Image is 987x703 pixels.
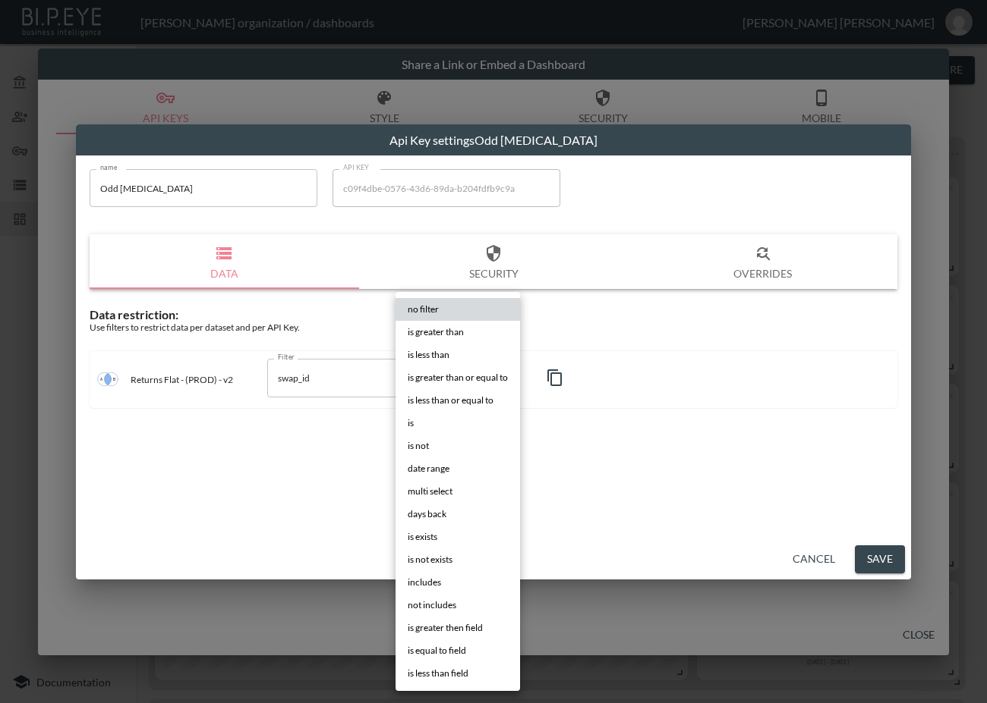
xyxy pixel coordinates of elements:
span: is less than field [408,667,468,680]
span: not includes [408,598,456,612]
span: is exists [408,530,437,544]
span: days back [408,507,446,521]
span: is not exists [408,553,453,566]
span: is [408,416,414,430]
span: is less than [408,348,449,362]
span: is not [408,439,429,453]
span: date range [408,462,449,475]
span: is greater than [408,325,464,339]
span: no filter [408,303,439,316]
span: is less than or equal to [408,394,493,407]
span: includes [408,576,441,589]
span: multi select [408,485,453,498]
span: is equal to field [408,644,466,657]
span: is greater then field [408,621,483,635]
span: is greater than or equal to [408,371,508,384]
